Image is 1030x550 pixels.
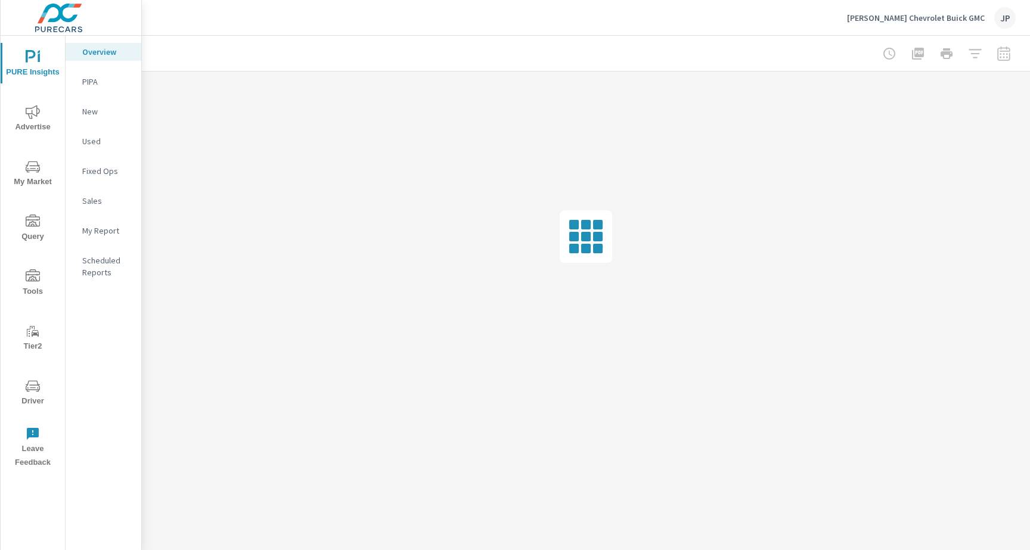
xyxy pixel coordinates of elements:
p: Overview [82,46,132,58]
div: Overview [66,43,141,61]
div: Scheduled Reports [66,251,141,281]
p: [PERSON_NAME] Chevrolet Buick GMC [847,13,985,23]
div: Used [66,132,141,150]
p: Scheduled Reports [82,254,132,278]
span: Tier2 [4,324,61,353]
span: Advertise [4,105,61,134]
p: Sales [82,195,132,207]
div: Sales [66,192,141,210]
p: My Report [82,225,132,237]
span: Driver [4,379,61,408]
span: My Market [4,160,61,189]
p: New [82,105,132,117]
div: JP [994,7,1016,29]
span: Query [4,215,61,244]
p: PIPA [82,76,132,88]
div: New [66,102,141,120]
div: nav menu [1,36,65,474]
div: My Report [66,222,141,240]
span: Tools [4,269,61,299]
div: Fixed Ops [66,162,141,180]
span: PURE Insights [4,50,61,79]
span: Leave Feedback [4,427,61,470]
div: PIPA [66,73,141,91]
p: Fixed Ops [82,165,132,177]
p: Used [82,135,132,147]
